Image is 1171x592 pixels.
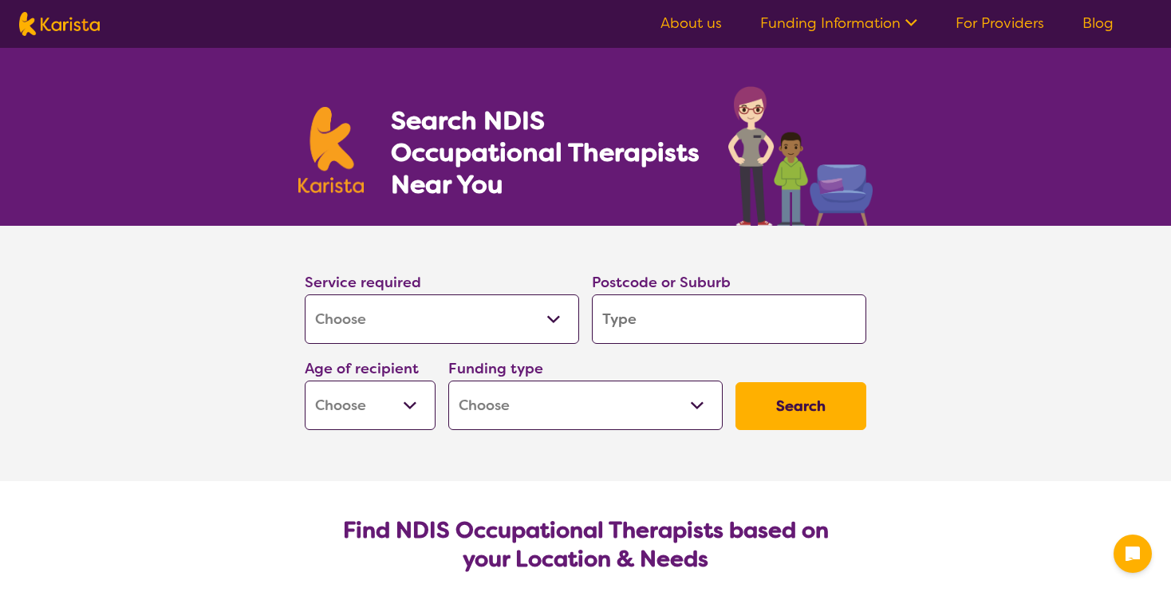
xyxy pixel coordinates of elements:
[305,359,419,378] label: Age of recipient
[592,273,731,292] label: Postcode or Suburb
[317,516,854,574] h2: Find NDIS Occupational Therapists based on your Location & Needs
[660,14,722,33] a: About us
[760,14,917,33] a: Funding Information
[956,14,1044,33] a: For Providers
[728,86,873,226] img: occupational-therapy
[592,294,866,344] input: Type
[1082,14,1114,33] a: Blog
[448,359,543,378] label: Funding type
[298,107,364,193] img: Karista logo
[391,105,701,200] h1: Search NDIS Occupational Therapists Near You
[735,382,866,430] button: Search
[19,12,100,36] img: Karista logo
[305,273,421,292] label: Service required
